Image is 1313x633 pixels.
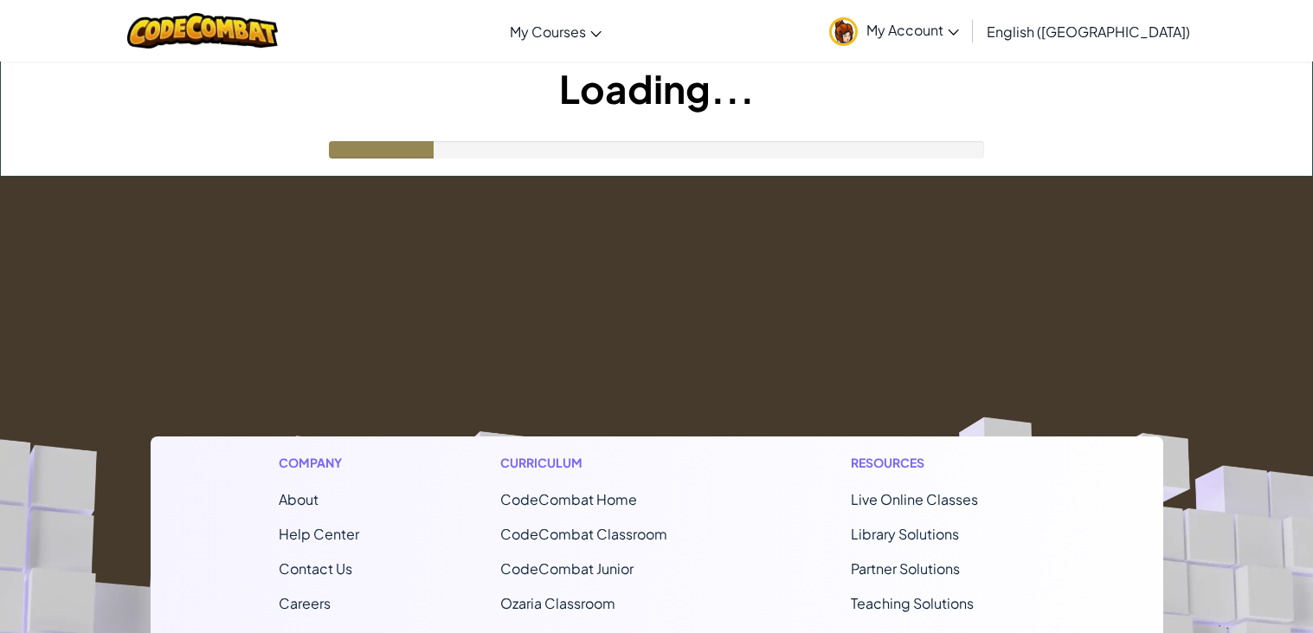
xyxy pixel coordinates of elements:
[279,594,331,612] a: Careers
[851,454,1035,472] h1: Resources
[279,454,359,472] h1: Company
[279,490,319,508] a: About
[127,13,279,48] img: CodeCombat logo
[279,525,359,543] a: Help Center
[851,490,978,508] a: Live Online Classes
[821,3,968,58] a: My Account
[829,17,858,46] img: avatar
[500,594,615,612] a: Ozaria Classroom
[500,559,634,578] a: CodeCombat Junior
[978,8,1199,55] a: English ([GEOGRAPHIC_DATA])
[987,23,1190,41] span: English ([GEOGRAPHIC_DATA])
[866,21,959,39] span: My Account
[501,8,610,55] a: My Courses
[1,61,1312,115] h1: Loading...
[851,594,974,612] a: Teaching Solutions
[851,525,959,543] a: Library Solutions
[510,23,586,41] span: My Courses
[851,559,960,578] a: Partner Solutions
[500,454,710,472] h1: Curriculum
[500,490,637,508] span: CodeCombat Home
[500,525,667,543] a: CodeCombat Classroom
[279,559,352,578] span: Contact Us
